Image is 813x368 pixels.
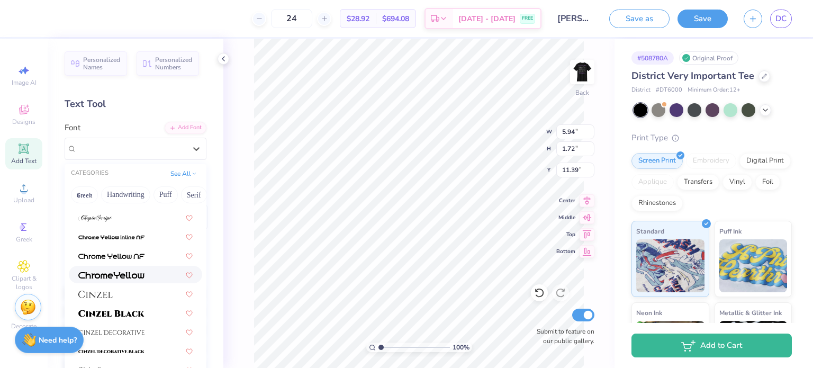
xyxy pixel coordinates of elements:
div: Back [575,88,589,97]
img: Chrome Yellow NF [78,253,144,260]
img: Cinzel Decorative Black (Black) [78,348,144,355]
span: Upload [13,196,34,204]
span: Top [556,231,575,238]
span: Center [556,197,575,204]
span: 100 % [453,343,469,352]
img: Puff Ink [719,239,788,292]
img: Back [572,61,593,83]
span: DC [775,13,787,25]
div: Original Proof [679,51,738,65]
span: Greek [16,235,32,244]
span: # DT6000 [656,86,682,95]
strong: Need help? [39,335,77,345]
div: CATEGORIES [71,169,109,178]
span: Minimum Order: 12 + [688,86,740,95]
span: Designs [12,118,35,126]
span: [DATE] - [DATE] [458,13,516,24]
div: Print Type [631,132,792,144]
div: Text Tool [65,97,206,111]
span: Personalized Numbers [155,56,193,71]
div: Screen Print [631,153,683,169]
div: Transfers [677,174,719,190]
div: Applique [631,174,674,190]
img: Chrome Yellow Inline NF [78,234,144,241]
img: Cinzel [78,291,113,298]
a: DC [770,10,792,28]
div: Add Font [165,122,206,134]
button: Greek [71,186,98,203]
span: Metallic & Glitter Ink [719,307,782,318]
span: Decorate [11,322,37,330]
div: Embroidery [686,153,736,169]
label: Font [65,122,80,134]
button: Save [677,10,728,28]
img: Cinzel Decorative [78,329,144,336]
img: ChromeYellow [78,272,144,279]
span: Add Text [11,157,37,165]
div: Rhinestones [631,195,683,211]
span: Middle [556,214,575,221]
div: Foil [755,174,780,190]
button: See All [167,168,200,179]
div: # 508780A [631,51,674,65]
img: Cinzel Black (Black) [78,310,144,317]
div: Vinyl [722,174,752,190]
button: Handwriting [101,186,150,203]
img: ChopinScript [78,214,112,222]
img: Standard [636,239,704,292]
span: FREE [522,15,533,22]
span: Clipart & logos [5,274,42,291]
input: – – [271,9,312,28]
span: District [631,86,651,95]
span: Bottom [556,248,575,255]
div: Digital Print [739,153,791,169]
button: Serif [181,186,207,203]
span: $28.92 [347,13,369,24]
label: Submit to feature on our public gallery. [531,327,594,346]
span: $694.08 [382,13,409,24]
button: Add to Cart [631,334,792,357]
span: Neon Ink [636,307,662,318]
input: Untitled Design [549,8,601,29]
button: Puff [153,186,178,203]
button: Save as [609,10,670,28]
span: District Very Important Tee [631,69,754,82]
span: Puff Ink [719,226,742,237]
span: Standard [636,226,664,237]
span: Personalized Names [83,56,121,71]
span: Image AI [12,78,37,87]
